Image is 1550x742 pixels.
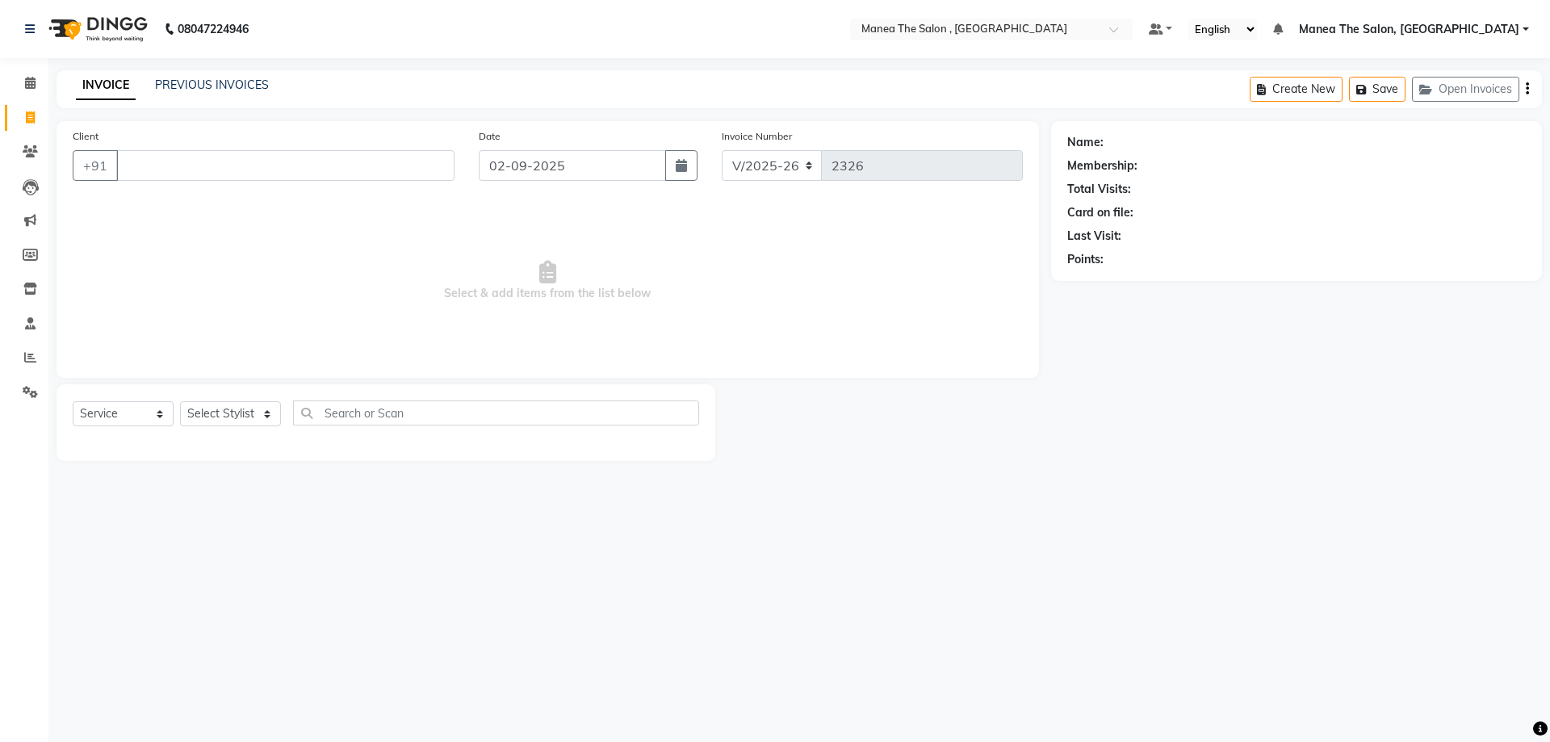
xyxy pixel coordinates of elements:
input: Search or Scan [293,400,699,425]
a: PREVIOUS INVOICES [155,78,269,92]
div: Total Visits: [1067,181,1131,198]
a: INVOICE [76,71,136,100]
span: Select & add items from the list below [73,200,1023,362]
label: Invoice Number [722,129,792,144]
button: Save [1349,77,1405,102]
div: Last Visit: [1067,228,1121,245]
div: Points: [1067,251,1104,268]
div: Name: [1067,134,1104,151]
img: logo [41,6,152,52]
input: Search by Name/Mobile/Email/Code [116,150,455,181]
button: Open Invoices [1412,77,1519,102]
div: Membership: [1067,157,1137,174]
span: Manea The Salon, [GEOGRAPHIC_DATA] [1299,21,1519,38]
b: 08047224946 [178,6,249,52]
button: Create New [1250,77,1343,102]
button: +91 [73,150,118,181]
div: Card on file: [1067,204,1133,221]
label: Client [73,129,98,144]
label: Date [479,129,501,144]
